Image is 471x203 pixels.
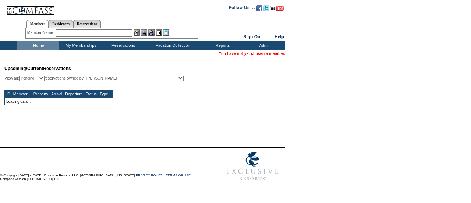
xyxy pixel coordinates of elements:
td: Admin [243,41,285,50]
a: Members [26,20,49,28]
td: Follow Us :: [229,4,255,13]
td: My Memberships [59,41,101,50]
td: Home [17,41,59,50]
a: Sign Out [243,34,262,39]
div: View all: reservations owned by: [4,76,187,81]
img: Impersonate [148,29,155,36]
td: Reservations [101,41,144,50]
td: Reports [201,41,243,50]
a: Member [13,92,28,96]
img: Become our fan on Facebook [256,5,262,11]
td: Loading data... [5,98,113,105]
td: Vacation Collection [144,41,201,50]
a: Status [86,92,97,96]
span: You have not yet chosen a member. [219,51,285,56]
img: b_edit.gif [134,29,140,36]
span: :: [267,34,270,39]
span: Reservations [4,66,71,71]
a: PRIVACY POLICY [136,174,163,177]
a: Subscribe to our YouTube Channel [270,7,284,12]
a: Become our fan on Facebook [256,7,262,12]
a: Follow us on Twitter [263,7,269,12]
a: Departure [65,92,82,96]
a: TERMS OF USE [166,174,191,177]
a: Type [100,92,108,96]
img: View [141,29,147,36]
img: Follow us on Twitter [263,5,269,11]
img: b_calculator.gif [163,29,169,36]
img: Subscribe to our YouTube Channel [270,6,284,11]
span: Upcoming/Current [4,66,43,71]
a: Property [33,92,48,96]
img: Reservations [156,29,162,36]
img: Exclusive Resorts [219,148,285,185]
a: ID [6,92,10,96]
div: Member Name: [27,29,56,36]
a: Arrival [51,92,62,96]
a: Reservations [73,20,101,28]
a: Residences [49,20,73,28]
a: Help [275,34,284,39]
